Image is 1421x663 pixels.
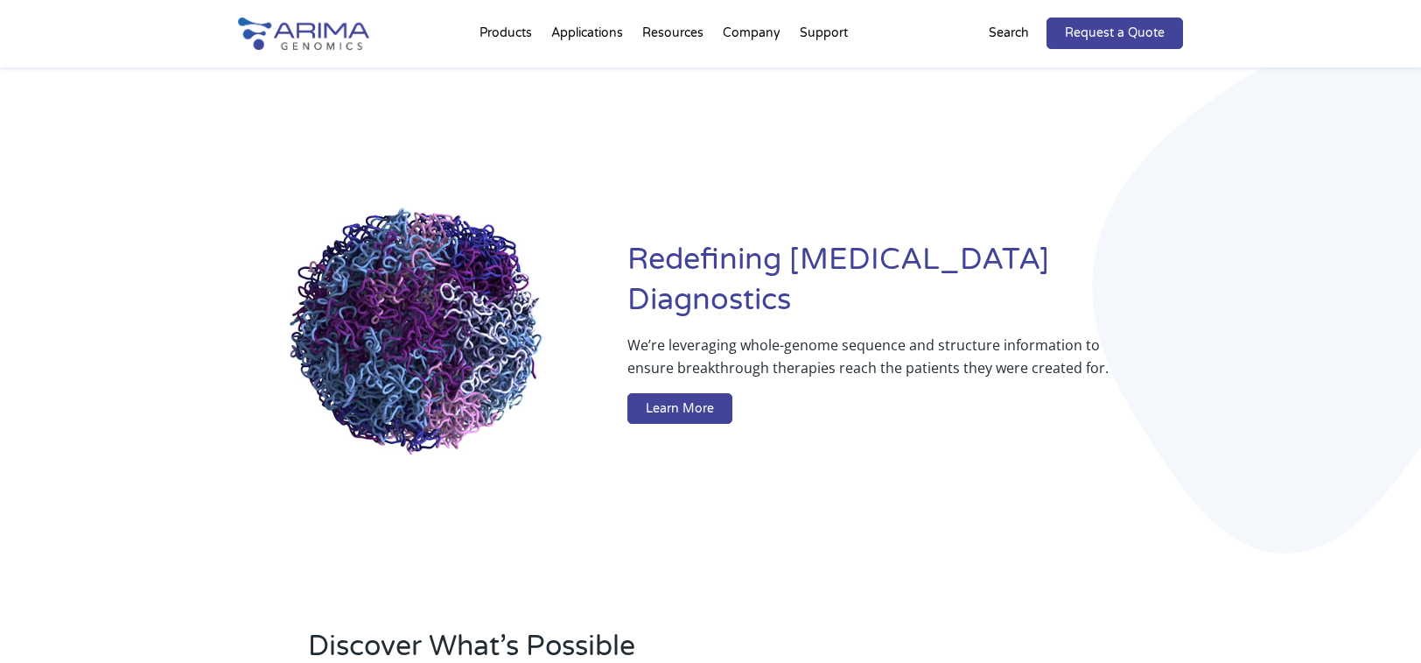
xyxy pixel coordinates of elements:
[627,240,1183,334] h1: Redefining [MEDICAL_DATA] Diagnostics
[627,393,732,425] a: Learn More
[1333,579,1421,663] iframe: Chat Widget
[989,22,1029,45] p: Search
[627,334,1113,393] p: We’re leveraging whole-genome sequence and structure information to ensure breakthrough therapies...
[1046,18,1183,49] a: Request a Quote
[238,18,369,50] img: Arima-Genomics-logo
